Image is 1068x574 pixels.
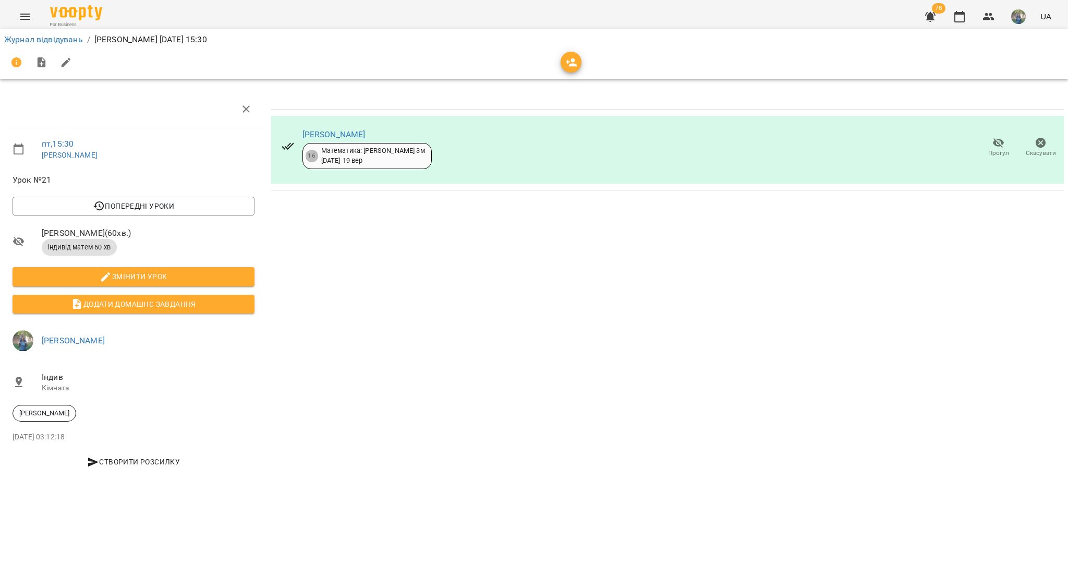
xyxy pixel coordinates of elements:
a: [PERSON_NAME] [42,151,98,159]
a: [PERSON_NAME] [302,129,366,139]
button: Скасувати [1020,133,1062,162]
span: [PERSON_NAME] ( 60 хв. ) [42,227,254,240]
a: пт , 15:30 [42,139,74,149]
a: Журнал відвідувань [4,34,83,44]
li: / [87,33,90,46]
span: Скасувати [1026,149,1056,158]
button: Прогул [977,133,1020,162]
button: Змінити урок [13,267,254,286]
button: UA [1036,7,1055,26]
nav: breadcrumb [4,33,1064,46]
div: [PERSON_NAME] [13,405,76,422]
p: [DATE] 03:12:18 [13,432,254,443]
span: Прогул [988,149,1009,158]
img: de1e453bb906a7b44fa35c1e57b3518e.jpg [1011,9,1026,24]
div: Математика: [PERSON_NAME] 3м [DATE] - 19 вер [321,146,425,165]
span: Попередні уроки [21,200,246,212]
p: Кімната [42,383,254,393]
span: індивід матем 60 хв [42,243,117,252]
span: 78 [932,3,945,14]
p: [PERSON_NAME] [DATE] 15:30 [94,33,207,46]
span: For Business [50,21,102,28]
span: Індив [42,371,254,384]
div: 16 [306,150,318,162]
span: Змінити урок [21,270,246,283]
span: Створити розсилку [17,456,250,468]
span: Додати домашнє завдання [21,298,246,310]
img: Voopty Logo [50,5,102,20]
a: [PERSON_NAME] [42,336,105,345]
button: Додати домашнє завдання [13,295,254,314]
button: Створити розсилку [13,452,254,471]
button: Попередні уроки [13,197,254,216]
span: [PERSON_NAME] [13,409,76,418]
button: Menu [13,4,38,29]
span: Урок №21 [13,174,254,186]
span: UA [1040,11,1051,22]
img: de1e453bb906a7b44fa35c1e57b3518e.jpg [13,330,33,351]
